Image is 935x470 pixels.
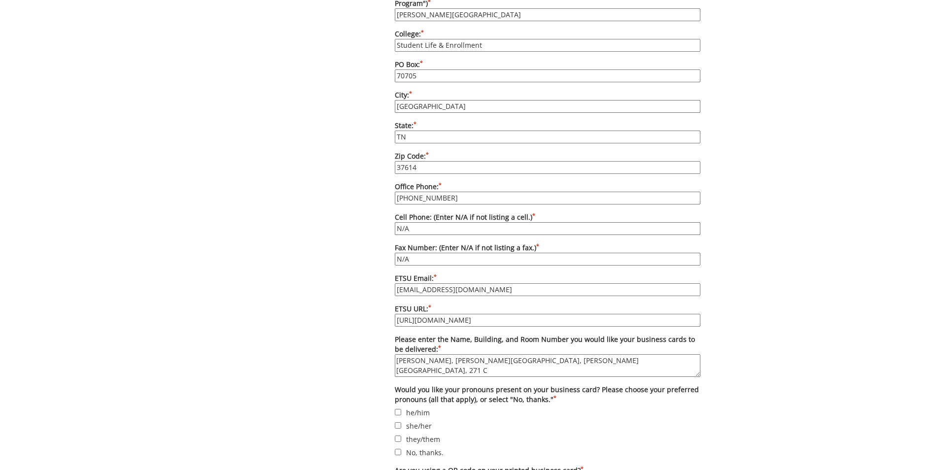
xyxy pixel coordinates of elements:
[395,69,700,82] input: PO Box:*
[395,420,700,431] label: she/her
[395,39,700,52] input: College:*
[395,335,700,377] label: Please enter the Name, Building, and Room Number you would like your business cards to be delivered:
[395,192,700,204] input: Office Phone:*
[395,161,700,174] input: Zip Code:*
[395,283,700,296] input: ETSU Email:*
[395,253,700,266] input: Fax Number: (Enter N/A if not listing a fax.)*
[395,60,700,82] label: PO Box:
[395,354,700,377] textarea: Please enter the Name, Building, and Room Number you would like your business cards to be deliver...
[395,8,700,21] input: Department/Office/Program, etc.: (i.e., Enter "Department of x", "Office of x", or "x Program")*
[395,436,401,442] input: they/them
[395,385,700,404] label: Would you like your pronouns present on your business card? Please choose your preferred pronouns...
[395,449,401,455] input: No, thanks.
[395,182,700,204] label: Office Phone:
[395,222,700,235] input: Cell Phone: (Enter N/A if not listing a cell.)*
[395,151,700,174] label: Zip Code:
[395,29,700,52] label: College:
[395,304,700,327] label: ETSU URL:
[395,314,700,327] input: ETSU URL:*
[395,121,700,143] label: State:
[395,447,700,458] label: No, thanks.
[395,409,401,415] input: he/him
[395,90,700,113] label: City:
[395,243,700,266] label: Fax Number: (Enter N/A if not listing a fax.)
[395,434,700,444] label: they/them
[395,100,700,113] input: City:*
[395,407,700,418] label: he/him
[395,212,700,235] label: Cell Phone: (Enter N/A if not listing a cell.)
[395,422,401,429] input: she/her
[395,131,700,143] input: State:*
[395,273,700,296] label: ETSU Email:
